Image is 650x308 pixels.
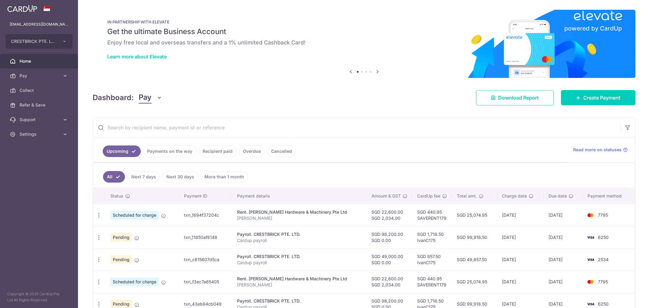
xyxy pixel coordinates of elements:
[498,94,539,101] span: Download Report
[452,226,497,248] td: SGD 99,918.50
[417,193,440,199] span: CardUp fee
[237,254,362,260] div: Payroll. CRESTBRICK PTE. LTD.
[367,271,412,293] td: SGD 22,600.00 SGD 2,034.00
[237,282,362,288] p: [PERSON_NAME]
[544,271,583,293] td: [DATE]
[452,204,497,226] td: SGD 25,074.95
[412,248,452,271] td: SGD 857.50 IvanC175
[20,87,60,93] span: Collect
[110,255,132,264] span: Pending
[110,193,123,199] span: Status
[497,271,544,293] td: [DATE]
[583,188,635,204] th: Payment method
[544,226,583,248] td: [DATE]
[598,279,608,284] span: 7795
[502,193,527,199] span: Charge date
[110,211,159,219] span: Scheduled for charge
[7,5,37,12] img: CardUp
[162,171,198,183] a: Next 30 days
[561,90,635,105] a: Create Payment
[139,92,162,103] button: Pay
[10,21,68,27] p: [EMAIL_ADDRESS][DOMAIN_NAME]
[584,256,597,263] img: Bank Card
[20,117,60,123] span: Support
[544,248,583,271] td: [DATE]
[584,300,597,308] img: Bank Card
[452,248,497,271] td: SGD 49,857.50
[544,204,583,226] td: [DATE]
[201,171,248,183] a: More than 1 month
[367,248,412,271] td: SGD 49,000.00 SGD 0.00
[20,58,60,64] span: Home
[20,131,60,137] span: Settings
[584,212,597,219] img: Bank Card
[412,226,452,248] td: SGD 1,718.50 IvanC175
[93,118,620,137] input: Search by recipient name, payment id or reference
[237,231,362,237] div: Payroll. CRESTBRICK PTE. LTD.
[110,233,132,242] span: Pending
[11,38,56,44] span: CRESTBRICK PTE. LTD.
[239,145,265,157] a: Overdue
[598,257,609,262] span: 2534
[584,234,597,241] img: Bank Card
[103,145,141,157] a: Upcoming
[179,248,232,271] td: txn_c615607d5ca
[573,147,622,153] span: Read more on statuses
[573,147,628,153] a: Read more on statuses
[371,193,401,199] span: Amount & GST
[107,39,621,46] h6: Enjoy free local and overseas transfers and a 1% unlimited Cashback Card!
[267,145,296,157] a: Cancelled
[452,271,497,293] td: SGD 25,074.95
[139,92,151,103] span: Pay
[5,34,73,49] button: CRESTBRICK PTE. LTD.
[107,54,167,60] a: Learn more about Elevate
[497,226,544,248] td: [DATE]
[237,215,362,221] p: [PERSON_NAME]
[497,248,544,271] td: [DATE]
[179,188,232,204] th: Payment ID
[497,204,544,226] td: [DATE]
[179,271,232,293] td: txn_f3ec7a65405
[412,204,452,226] td: SGD 440.95 SAVERENT179
[584,278,597,285] img: Bank Card
[232,188,367,204] th: Payment details
[143,145,196,157] a: Payments on the way
[583,94,620,101] span: Create Payment
[199,145,236,157] a: Recipient paid
[20,73,60,79] span: Pay
[412,271,452,293] td: SGD 440.95 SAVERENT179
[179,204,232,226] td: txn_1694f37204c
[107,27,621,37] h5: Get the ultimate Business Account
[549,193,567,199] span: Due date
[237,237,362,243] p: Cardup payroll
[457,193,477,199] span: Total amt.
[127,171,160,183] a: Next 7 days
[93,10,635,78] img: Renovation banner
[367,226,412,248] td: SGD 98,200.00 SGD 0.00
[110,278,159,286] span: Scheduled for charge
[367,204,412,226] td: SGD 22,600.00 SGD 2,034.00
[476,90,554,105] a: Download Report
[237,260,362,266] p: Cardup payroll
[103,171,125,183] a: All
[598,301,609,306] span: 6250
[237,276,362,282] div: Rent. [PERSON_NAME] Hardware & Machinery Pte Ltd
[598,235,609,240] span: 6250
[237,209,362,215] div: Rent. [PERSON_NAME] Hardware & Machinery Pte Ltd
[179,226,232,248] td: txn_11850af8148
[107,19,621,24] p: IN PARTNERSHIP WITH ELEVATE
[20,102,60,108] span: Refer & Save
[237,298,362,304] div: Payroll. CRESTBRICK PTE. LTD.
[93,92,134,103] h4: Dashboard:
[598,212,608,218] span: 7795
